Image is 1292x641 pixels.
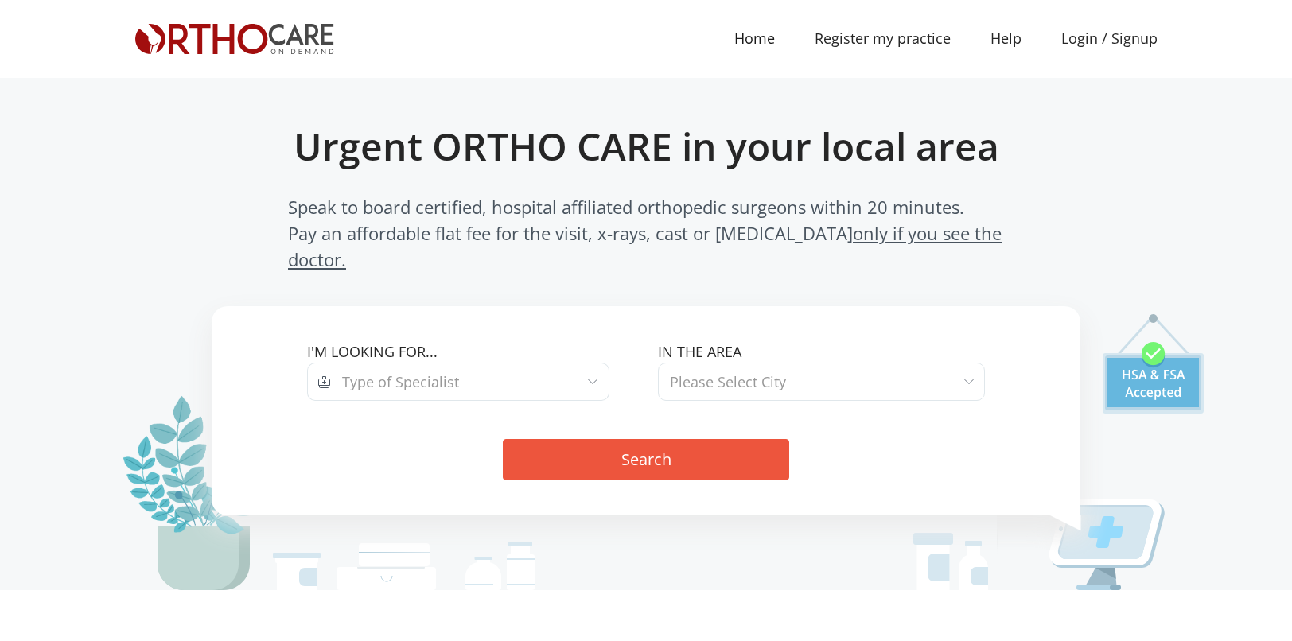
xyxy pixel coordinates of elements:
label: In the area [658,341,985,363]
a: Login / Signup [1041,28,1177,49]
span: Type of Specialist [342,372,459,391]
span: Please Select City [670,372,786,391]
a: Home [714,21,795,56]
label: I'm looking for... [307,341,634,363]
a: Help [971,21,1041,56]
h1: Urgent ORTHO CARE in your local area [247,123,1045,169]
a: Register my practice [795,21,971,56]
span: Speak to board certified, hospital affiliated orthopedic surgeons within 20 minutes. Pay an affor... [288,194,1004,273]
button: Search [503,439,789,480]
